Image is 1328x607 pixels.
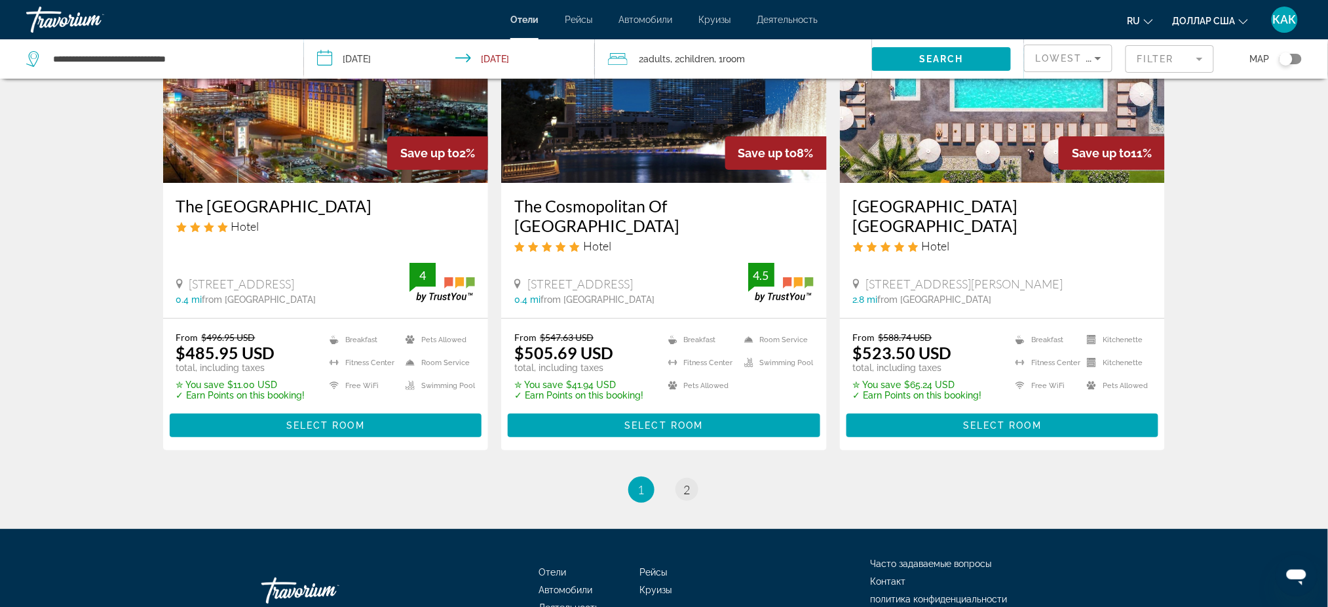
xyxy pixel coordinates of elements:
[514,380,563,390] span: ✮ You save
[176,343,275,362] ins: $485.95 USD
[1009,332,1080,348] li: Breakfast
[163,477,1166,503] nav: Pagination
[176,219,476,233] div: 4 star Hotel
[399,378,475,394] li: Swimming Pool
[1128,16,1141,26] font: ru
[879,332,932,343] del: $588.74 USD
[508,416,820,431] a: Select Room
[853,390,982,401] p: ✓ Earn Points on this booking!
[639,50,671,68] span: 2
[1080,378,1152,394] li: Pets Allowed
[1270,53,1302,65] button: Toggle map
[871,576,906,587] font: Контакт
[853,294,878,305] span: 2.8 mi
[871,594,1008,604] a: политика конфиденциальности
[662,378,738,394] li: Pets Allowed
[738,355,814,371] li: Swimming Pool
[757,14,818,25] a: Деятельность
[618,14,672,25] a: Автомобили
[1059,136,1165,170] div: 11%
[738,146,797,160] span: Save up to
[866,277,1063,291] span: [STREET_ADDRESS][PERSON_NAME]
[698,14,730,25] a: Круизы
[1072,146,1131,160] span: Save up to
[189,277,295,291] span: [STREET_ADDRESS]
[323,355,399,371] li: Fitness Center
[514,294,541,305] span: 0.4 mi
[1173,11,1248,30] button: Изменить валюту
[170,414,482,437] button: Select Room
[725,136,827,170] div: 8%
[878,294,992,305] span: from [GEOGRAPHIC_DATA]
[539,585,592,595] a: Автомобили
[1035,53,1119,64] span: Lowest Price
[514,380,643,390] p: $41.94 USD
[853,380,982,390] p: $65.24 USD
[170,416,482,431] a: Select Room
[514,390,643,401] p: ✓ Earn Points on this booking!
[541,294,655,305] span: from [GEOGRAPHIC_DATA]
[1276,555,1318,597] iframe: Кнопка запуска окна обмена сообщениями
[176,196,476,216] h3: The [GEOGRAPHIC_DATA]
[748,263,814,302] img: trustyou-badge.svg
[508,414,820,437] button: Select Room
[715,50,746,68] span: , 1
[231,219,259,233] span: Hotel
[853,332,875,343] span: From
[583,239,611,253] span: Hotel
[514,343,613,362] ins: $505.69 USD
[26,3,157,37] a: Травориум
[1273,12,1297,26] font: КАК
[176,332,199,343] span: From
[871,558,992,569] font: Часто задаваемые вопросы
[1035,50,1101,66] mat-select: Sort by
[738,332,814,348] li: Room Service
[644,54,671,64] span: Adults
[1080,332,1152,348] li: Kitchenette
[176,362,305,373] p: total, including taxes
[565,14,592,25] a: Рейсы
[399,355,475,371] li: Room Service
[202,332,256,343] del: $496.95 USD
[1080,355,1152,371] li: Kitchenette
[514,239,814,253] div: 5 star Hotel
[399,332,475,348] li: Pets Allowed
[1009,355,1080,371] li: Fitness Center
[638,482,645,497] span: 1
[400,146,459,160] span: Save up to
[527,277,633,291] span: [STREET_ADDRESS]
[684,482,691,497] span: 2
[671,50,715,68] span: , 2
[387,136,488,170] div: 2%
[853,196,1152,235] h3: [GEOGRAPHIC_DATA] [GEOGRAPHIC_DATA]
[1250,50,1270,68] span: Map
[514,196,814,235] a: The Cosmopolitan Of [GEOGRAPHIC_DATA]
[1009,378,1080,394] li: Free WiFi
[639,567,667,578] font: Рейсы
[540,332,594,343] del: $547.63 USD
[853,380,901,390] span: ✮ You save
[409,267,436,283] div: 4
[853,239,1152,253] div: 5 star Hotel
[514,332,537,343] span: From
[853,343,952,362] ins: $523.50 USD
[846,414,1159,437] button: Select Room
[1128,11,1153,30] button: Изменить язык
[176,390,305,401] p: ✓ Earn Points on this booking!
[510,14,539,25] a: Отели
[323,378,399,394] li: Free WiFi
[853,362,982,373] p: total, including taxes
[662,332,738,348] li: Breakfast
[872,47,1011,71] button: Search
[202,294,316,305] span: from [GEOGRAPHIC_DATA]
[846,416,1159,431] a: Select Room
[539,567,566,578] a: Отели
